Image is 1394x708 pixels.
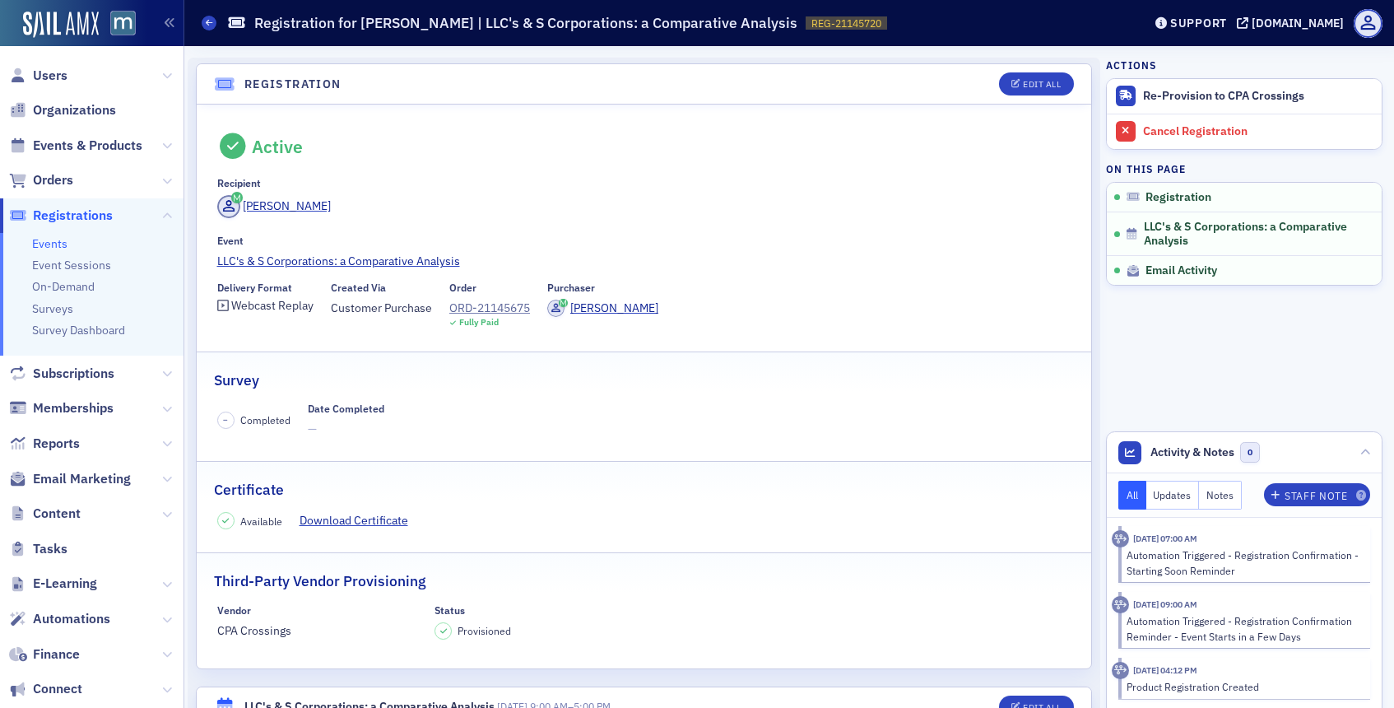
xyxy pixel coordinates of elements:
[1143,89,1373,104] div: Re-Provision to CPA Crossings
[434,604,465,617] div: Status
[1106,58,1157,72] h4: Actions
[9,137,142,155] a: Events & Products
[570,300,658,317] div: [PERSON_NAME]
[254,13,797,33] h1: Registration for [PERSON_NAME] | LLC's & S Corporations: a Comparative Analysis
[9,540,67,558] a: Tasks
[1170,16,1227,30] div: Support
[32,236,67,251] a: Events
[9,399,114,417] a: Memberships
[9,171,73,189] a: Orders
[33,399,114,417] span: Memberships
[33,171,73,189] span: Orders
[244,76,342,93] h4: Registration
[1145,263,1217,278] span: Email Activity
[214,370,259,391] h2: Survey
[449,282,476,294] div: Order
[1107,114,1382,149] a: Cancel Registration
[1199,481,1242,510] button: Notes
[459,317,499,328] div: Fully Paid
[33,645,80,664] span: Finance
[9,435,80,453] a: Reports
[1133,599,1197,610] time: 8/6/2025 09:00 AM
[33,680,82,698] span: Connect
[331,282,386,294] div: Created Via
[1240,442,1261,463] span: 0
[1023,80,1061,89] div: Edit All
[23,12,99,38] img: SailAMX
[1146,481,1200,510] button: Updates
[300,512,421,529] a: Download Certificate
[217,282,292,294] div: Delivery Format
[1144,220,1360,249] span: LLC's & S Corporations: a Comparative Analysis
[9,575,97,593] a: E-Learning
[217,195,332,218] a: [PERSON_NAME]
[1107,79,1382,114] button: Re-Provision to CPA Crossings
[1354,9,1382,38] span: Profile
[308,403,384,415] div: Date Completed
[33,137,142,155] span: Events & Products
[33,470,131,488] span: Email Marketing
[214,479,284,501] h2: Certificate
[217,253,1071,270] a: LLC's & S Corporations: a Comparative Analysis
[1133,533,1197,544] time: 8/8/2025 07:00 AM
[1112,596,1129,613] div: Activity
[32,323,125,338] a: Survey Dashboard
[243,198,331,215] div: [PERSON_NAME]
[217,177,261,189] div: Recipient
[811,16,881,30] span: REG-21145720
[9,505,81,523] a: Content
[33,365,114,383] span: Subscriptions
[1127,547,1359,578] div: Automation Triggered - Registration Confirmation - Starting Soon Reminder
[223,414,228,426] span: –
[217,622,418,640] span: CPA Crossings
[9,470,131,488] a: Email Marketing
[32,301,73,316] a: Surveys
[9,101,116,119] a: Organizations
[214,571,425,592] h2: Third-Party Vendor Provisioning
[32,279,95,294] a: On-Demand
[9,680,82,698] a: Connect
[458,624,511,637] span: Provisioned
[110,11,136,36] img: SailAMX
[240,514,282,529] span: Available
[1133,664,1197,676] time: 7/15/2025 04:12 PM
[1127,679,1359,694] div: Product Registration Created
[308,421,384,438] span: —
[1150,444,1234,461] span: Activity & Notes
[33,575,97,593] span: E-Learning
[33,610,110,628] span: Automations
[1106,161,1382,176] h4: On this page
[9,207,113,225] a: Registrations
[1252,16,1344,30] div: [DOMAIN_NAME]
[547,300,658,317] a: [PERSON_NAME]
[1264,483,1370,506] button: Staff Note
[1112,530,1129,547] div: Activity
[9,67,67,85] a: Users
[240,412,290,427] span: Completed
[999,72,1073,95] button: Edit All
[217,604,251,617] div: Vendor
[331,300,432,317] span: Customer Purchase
[33,435,80,453] span: Reports
[449,300,530,317] a: ORD-21145675
[252,136,303,157] div: Active
[1127,613,1359,644] div: Automation Triggered - Registration Confirmation Reminder - Event Starts in a Few Days
[33,207,113,225] span: Registrations
[33,101,116,119] span: Organizations
[9,645,80,664] a: Finance
[99,11,136,39] a: View Homepage
[1112,662,1129,679] div: Activity
[32,258,111,272] a: Event Sessions
[1145,190,1211,205] span: Registration
[33,540,67,558] span: Tasks
[33,505,81,523] span: Content
[1143,124,1373,139] div: Cancel Registration
[9,365,114,383] a: Subscriptions
[1285,491,1347,501] div: Staff Note
[1237,17,1350,29] button: [DOMAIN_NAME]
[231,301,314,310] div: Webcast Replay
[547,282,595,294] div: Purchaser
[217,235,244,247] div: Event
